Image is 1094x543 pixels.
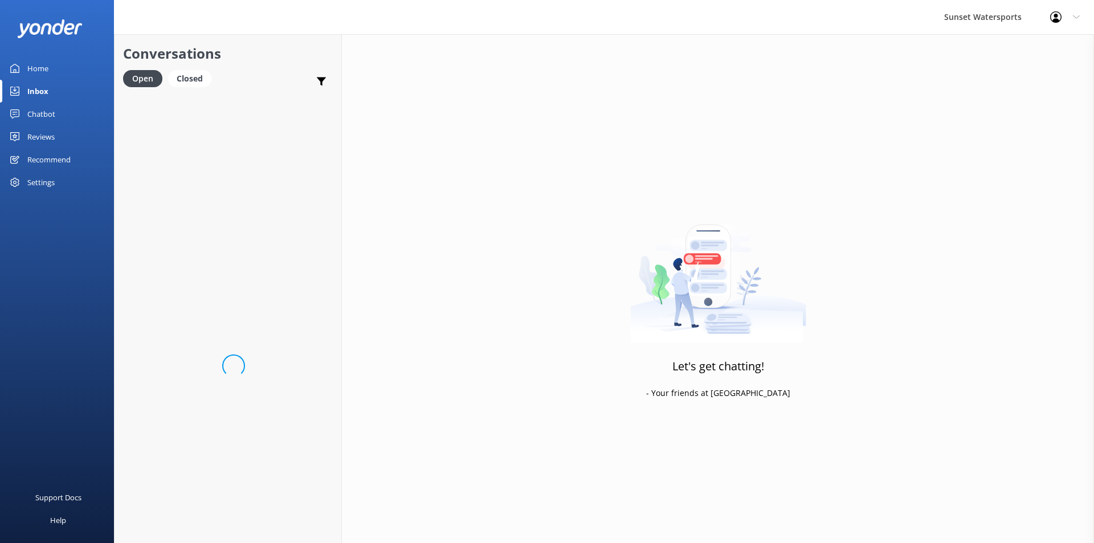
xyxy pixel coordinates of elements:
[27,80,48,103] div: Inbox
[672,357,764,375] h3: Let's get chatting!
[168,72,217,84] a: Closed
[27,57,48,80] div: Home
[27,125,55,148] div: Reviews
[646,387,790,399] p: - Your friends at [GEOGRAPHIC_DATA]
[123,43,333,64] h2: Conversations
[35,486,81,509] div: Support Docs
[17,19,83,38] img: yonder-white-logo.png
[27,148,71,171] div: Recommend
[123,72,168,84] a: Open
[168,70,211,87] div: Closed
[123,70,162,87] div: Open
[27,171,55,194] div: Settings
[27,103,55,125] div: Chatbot
[50,509,66,532] div: Help
[630,201,806,343] img: artwork of a man stealing a conversation from at giant smartphone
